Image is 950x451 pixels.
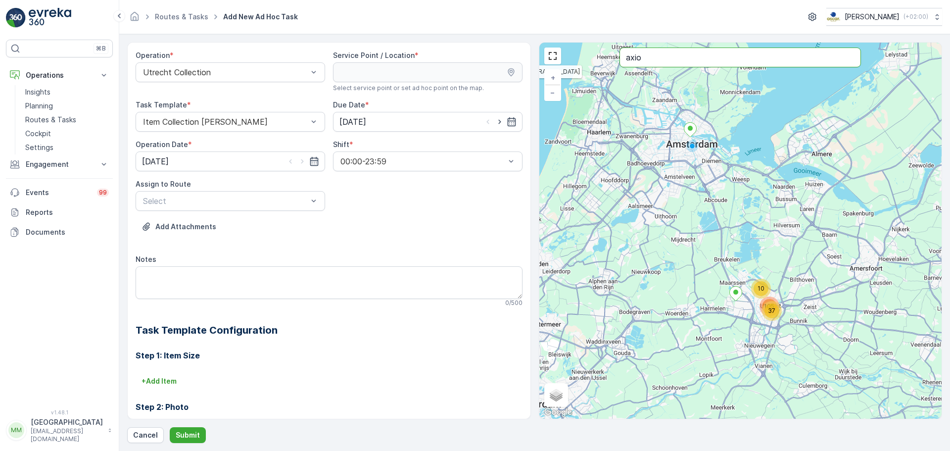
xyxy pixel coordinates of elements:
a: Routes & Tasks [155,12,208,21]
p: ⌘B [96,45,106,52]
p: [GEOGRAPHIC_DATA] [31,417,103,427]
a: Planning [21,99,113,113]
p: Engagement [26,159,93,169]
div: 37 [762,301,782,321]
label: Task Template [136,100,187,109]
p: [EMAIL_ADDRESS][DOMAIN_NAME] [31,427,103,443]
a: Zoom In [545,70,560,85]
button: +Add Item [136,373,183,389]
button: Operations [6,65,113,85]
label: Operation [136,51,170,59]
div: 10 [751,279,771,299]
a: Zoom Out [545,85,560,100]
p: Events [26,188,91,198]
a: Routes & Tasks [21,113,113,127]
a: Layers [545,384,567,406]
span: − [550,88,555,97]
img: logo [6,8,26,28]
span: 10 [758,285,764,292]
p: Settings [25,143,53,152]
label: Notes [136,255,156,263]
label: Assign to Route [136,180,191,188]
p: Planning [25,101,53,111]
p: ( +02:00 ) [903,13,928,21]
p: Submit [176,430,200,440]
a: Homepage [129,15,140,23]
img: basis-logo_rgb2x.png [826,11,841,22]
img: logo_light-DOdMpM7g.png [29,8,71,28]
p: Select [143,195,308,207]
label: Operation Date [136,140,188,149]
button: Submit [170,427,206,443]
h3: Step 2: Photo [136,401,522,413]
p: Add Attachments [155,222,216,232]
h3: Step 1: Item Size [136,350,522,361]
button: Engagement [6,154,113,174]
a: Reports [6,202,113,222]
span: Select service point or set ad hoc point on the map. [333,84,484,92]
a: Open this area in Google Maps (opens a new window) [542,406,574,419]
button: [PERSON_NAME](+02:00) [826,8,942,26]
p: Reports [26,207,109,217]
label: Service Point / Location [333,51,415,59]
label: Shift [333,140,349,149]
p: Operations [26,70,93,80]
button: MM[GEOGRAPHIC_DATA][EMAIL_ADDRESS][DOMAIN_NAME] [6,417,113,443]
p: + Add Item [142,376,177,386]
button: Cancel [127,427,164,443]
span: 37 [768,307,775,314]
input: Search address or service points [619,48,861,67]
button: Upload File [136,219,222,235]
h2: Task Template Configuration [136,323,522,338]
p: Insights [25,87,50,97]
p: [PERSON_NAME] [845,12,900,22]
p: Routes & Tasks [25,115,76,125]
span: 105 [764,302,774,310]
img: Google [542,406,574,419]
label: Due Date [333,100,365,109]
a: Events99 [6,183,113,202]
p: 0 / 500 [505,299,522,307]
p: Cockpit [25,129,51,139]
input: dd/mm/yyyy [333,112,522,132]
p: Documents [26,227,109,237]
div: MM [8,422,24,438]
p: Cancel [133,430,158,440]
a: View Fullscreen [545,49,560,63]
input: dd/mm/yyyy [136,151,325,171]
p: 99 [99,189,107,197]
span: Add New Ad Hoc Task [221,12,300,22]
span: + [551,73,555,82]
div: 105 [760,297,779,316]
a: Settings [21,141,113,154]
a: Cockpit [21,127,113,141]
a: Insights [21,85,113,99]
span: v 1.48.1 [6,409,113,415]
a: Documents [6,222,113,242]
